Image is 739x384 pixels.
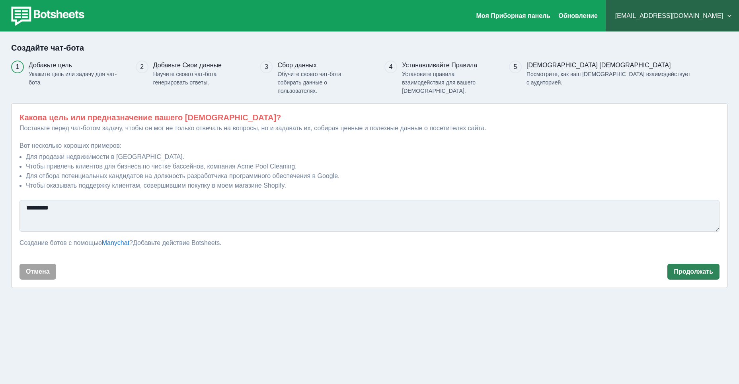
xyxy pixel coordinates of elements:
[19,113,281,122] ya-tr-span: Какова цель или предназначение вашего [DEMOGRAPHIC_DATA]?
[133,239,222,246] ya-tr-span: Добавьте действие Botsheets.
[667,264,720,280] button: Продолжать
[29,62,72,69] ya-tr-span: Добавьте цель
[129,239,133,246] ya-tr-span: ?
[6,5,87,27] img: botsheets-logo.png
[265,62,268,72] div: 3
[29,71,117,86] ya-tr-span: Укажите цель или задачу для чат-бота
[19,264,56,280] button: Отмена
[526,62,671,69] ya-tr-span: [DEMOGRAPHIC_DATA] [DEMOGRAPHIC_DATA]
[402,62,477,69] ya-tr-span: Устанавливайте Правила
[26,153,184,160] ya-tr-span: Для продажи недвижимости в [GEOGRAPHIC_DATA].
[19,142,122,149] ya-tr-span: Вот несколько хороших примеров:
[389,62,393,72] div: 4
[277,62,316,69] ya-tr-span: Сбор данных
[153,71,217,86] ya-tr-span: Научите своего чат-бота генерировать ответы.
[19,239,102,246] ya-tr-span: Создание ботов с помощью
[674,268,713,275] ya-tr-span: Продолжать
[26,163,296,170] ya-tr-span: Чтобы привлечь клиентов для бизнеса по чистке бассейнов, компания Acme Pool Cleaning.
[26,182,286,189] ya-tr-span: Чтобы оказывать поддержку клиентам, совершившим покупку в моем магазине Shopify.
[513,62,517,72] div: 5
[26,268,50,275] ya-tr-span: Отмена
[16,62,19,72] div: 1
[153,62,222,69] ya-tr-span: Добавьте Свои данные
[11,43,84,52] ya-tr-span: Создайте чат-бота
[402,71,476,94] ya-tr-span: Установите правила взаимодействия для вашего [DEMOGRAPHIC_DATA].
[140,62,144,72] div: 2
[476,12,551,19] a: Моя Приборная панель
[19,125,486,131] ya-tr-span: Поставьте перед чат-ботом задачу, чтобы он мог не только отвечать на вопросы, но и задавать их, с...
[277,71,341,94] ya-tr-span: Обучите своего чат-бота собирать данные о пользователях.
[11,61,728,95] div: Прогресс
[102,239,129,246] a: Manychat
[526,71,690,86] ya-tr-span: Посмотрите, как ваш [DEMOGRAPHIC_DATA] взаимодействует с аудиторией.
[558,12,598,19] ya-tr-span: Обновление
[612,8,733,24] button: [EMAIL_ADDRESS][DOMAIN_NAME]
[26,172,340,179] ya-tr-span: Для отбора потенциальных кандидатов на должность разработчика программного обеспечения в Google.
